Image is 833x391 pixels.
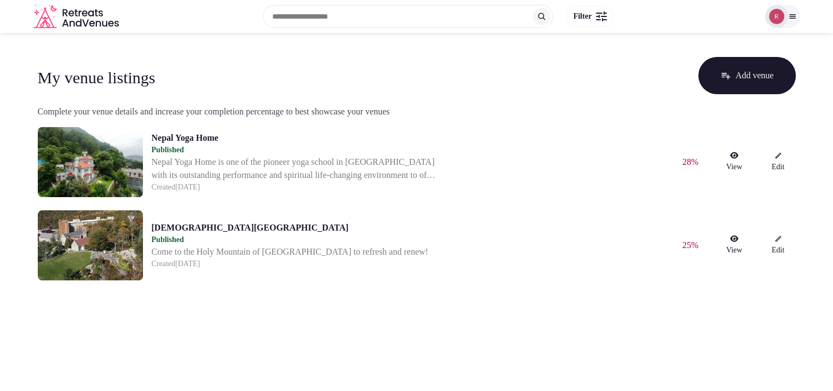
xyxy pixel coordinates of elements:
[38,127,143,197] img: Venue cover photo for Nepal Yoga Home
[152,235,184,244] span: Published
[152,223,349,232] a: [DEMOGRAPHIC_DATA][GEOGRAPHIC_DATA]
[769,9,784,24] img: robiejavier
[152,156,436,182] div: Nepal Yoga Home is one of the pioneer yoga school in [GEOGRAPHIC_DATA] with its outstanding perfo...
[33,4,121,29] a: Visit the homepage
[698,57,796,94] button: Add venue
[152,146,184,154] span: Published
[152,133,219,142] a: Nepal Yoga Home
[38,68,156,88] h1: My venue listings
[152,245,436,258] div: Come to the Holy Mountain of [GEOGRAPHIC_DATA] to refresh and renew!
[573,11,591,22] span: Filter
[761,152,796,173] a: Edit
[717,152,752,173] a: View
[673,239,708,252] div: 25 %
[566,6,614,27] button: Filter
[38,105,796,118] p: Complete your venue details and increase your completion percentage to best showcase your venues
[761,235,796,256] a: Edit
[152,182,664,193] div: Created [DATE]
[33,4,121,29] svg: Retreats and Venues company logo
[152,258,664,269] div: Created [DATE]
[673,156,708,169] div: 28 %
[38,210,143,280] img: Venue cover photo for Holy Mountain Franciscan Retreat Center
[717,235,752,256] a: View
